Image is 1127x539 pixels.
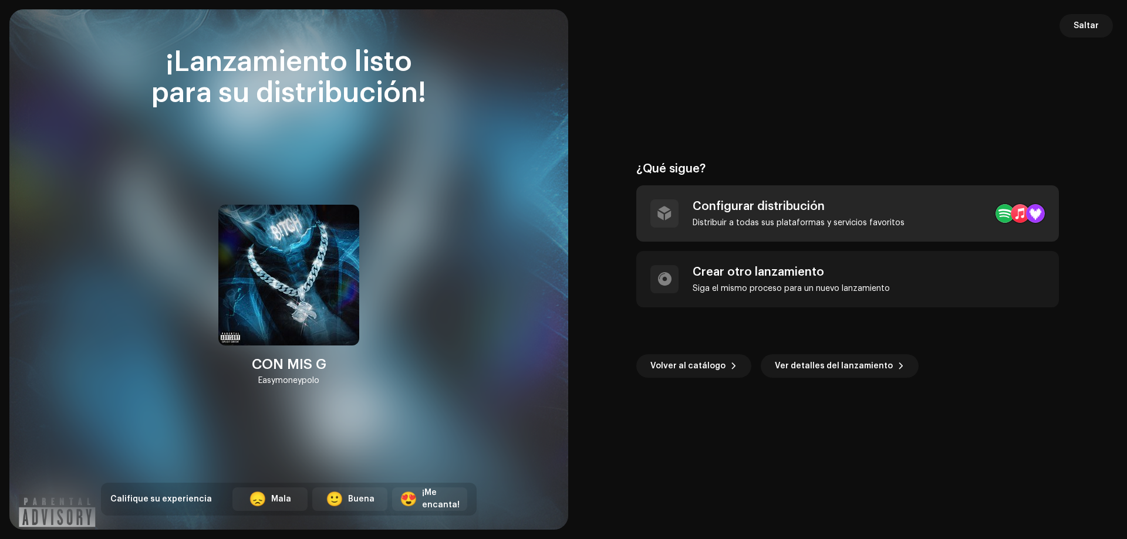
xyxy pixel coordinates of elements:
div: Configurar distribución [693,199,905,213]
span: Volver al catálogo [650,354,726,378]
div: 🙂 [326,492,343,506]
div: Easymoneypolo [258,374,319,388]
div: Buena [348,493,374,506]
span: Ver detalles del lanzamiento [775,354,893,378]
div: Distribuir a todas sus plataformas y servicios favoritos [693,218,905,228]
div: Mala [271,493,291,506]
div: ¡Me encanta! [422,487,460,511]
re-a-post-create-item: Crear otro lanzamiento [636,251,1059,307]
div: CON MIS G [252,355,326,374]
div: ¡Lanzamiento listo para su distribución! [101,47,477,109]
span: Saltar [1074,14,1099,38]
button: Saltar [1059,14,1113,38]
re-a-post-create-item: Configurar distribución [636,185,1059,242]
div: 😞 [249,492,266,506]
div: Siga el mismo proceso para un nuevo lanzamiento [693,284,890,293]
button: Ver detalles del lanzamiento [761,354,919,378]
div: Crear otro lanzamiento [693,265,890,279]
div: ¿Qué sigue? [636,162,1059,176]
img: cec5bce0-4311-4783-a537-aa7ec5af51e5 [218,205,359,345]
div: 😍 [400,492,417,506]
span: Califique su experiencia [110,495,212,503]
button: Volver al catálogo [636,354,751,378]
